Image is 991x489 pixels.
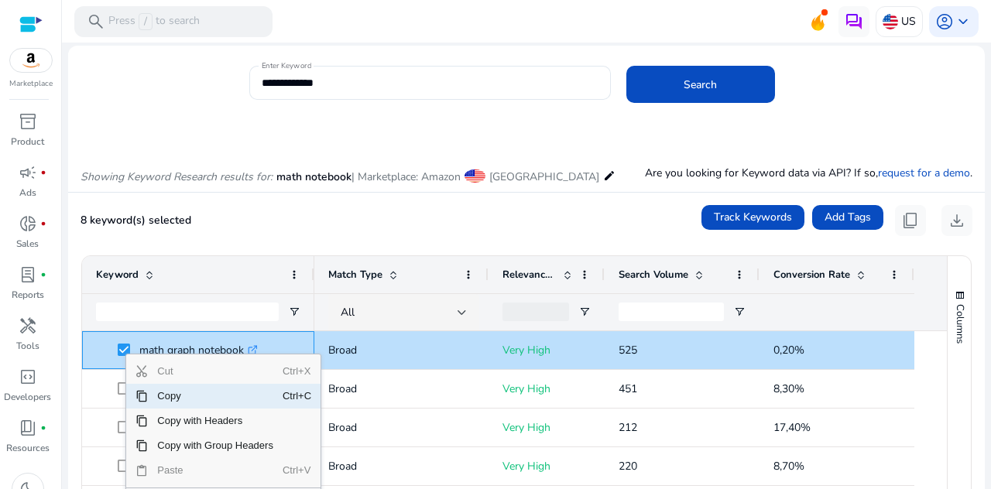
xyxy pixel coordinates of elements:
p: Developers [4,390,51,404]
span: Copy with Headers [148,409,283,433]
p: Broad [328,450,475,482]
span: Cut [148,359,283,384]
span: math notebook [276,169,351,184]
span: lab_profile [19,265,37,284]
button: Open Filter Menu [578,306,591,318]
span: Paste [148,458,283,483]
span: inventory_2 [19,112,37,131]
span: content_copy [901,211,920,230]
a: request for a demo [878,166,970,180]
span: Search Volume [619,268,688,282]
span: fiber_manual_record [40,169,46,176]
span: 17,40% [773,420,811,435]
span: fiber_manual_record [40,221,46,227]
input: Keyword Filter Input [96,303,279,321]
p: Broad [328,412,475,443]
span: download [948,211,966,230]
button: Track Keywords [701,205,804,230]
span: Copy [148,384,283,409]
p: Are you looking for Keyword data via API? If so, . [645,165,972,181]
span: donut_small [19,214,37,233]
span: fiber_manual_record [40,425,46,431]
img: us.svg [883,14,898,29]
p: Very High [502,334,591,366]
p: Reports [12,288,44,302]
span: 525 [619,343,637,357]
span: 8 keyword(s) selected [81,213,191,227]
span: / [139,13,153,30]
img: amazon.svg [10,49,52,72]
span: All [341,305,355,320]
p: Very High [502,373,591,405]
button: Add Tags [812,205,883,230]
button: content_copy [895,205,926,236]
span: | Marketplace: Amazon [351,169,461,184]
p: Broad [328,373,475,405]
button: download [941,205,972,236]
span: Conversion Rate [773,268,850,282]
span: campaign [19,163,37,182]
span: Track Keywords [714,209,792,225]
p: Marketplace [9,78,53,90]
p: Broad [328,334,475,366]
p: Very High [502,412,591,443]
span: handyman [19,316,37,335]
span: [GEOGRAPHIC_DATA] [489,169,599,184]
p: US [901,8,916,35]
p: Ads [19,186,36,200]
p: Sales [16,237,39,251]
span: 8,30% [773,381,804,396]
span: book_4 [19,419,37,437]
span: 220 [619,459,637,474]
span: Relevance Score [502,268,557,282]
span: 8,70% [773,459,804,474]
span: keyboard_arrow_down [954,12,972,31]
button: Open Filter Menu [288,306,300,318]
span: Ctrl+X [283,359,316,384]
span: Copy with Group Headers [148,433,283,458]
mat-label: Enter Keyword [262,60,311,71]
span: 0,20% [773,343,804,357]
button: Open Filter Menu [733,306,746,318]
button: Search [626,66,775,103]
span: search [87,12,105,31]
span: Ctrl+C [283,384,316,409]
i: Showing Keyword Research results for: [81,169,273,184]
span: Columns [953,304,967,344]
p: Very High [502,450,591,482]
span: Add Tags [825,209,871,225]
p: Product [11,135,44,149]
span: Keyword [96,268,139,282]
span: code_blocks [19,368,37,386]
span: Ctrl+V [283,458,316,483]
mat-icon: edit [603,166,616,185]
p: Tools [16,339,39,353]
input: Search Volume Filter Input [619,303,724,321]
span: account_circle [935,12,954,31]
span: Match Type [328,268,382,282]
span: 451 [619,381,637,396]
span: fiber_manual_record [40,272,46,278]
span: 212 [619,420,637,435]
span: Search [684,77,717,93]
p: Press to search [108,13,200,30]
p: math graph notebook [139,334,258,366]
p: Resources [6,441,50,455]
